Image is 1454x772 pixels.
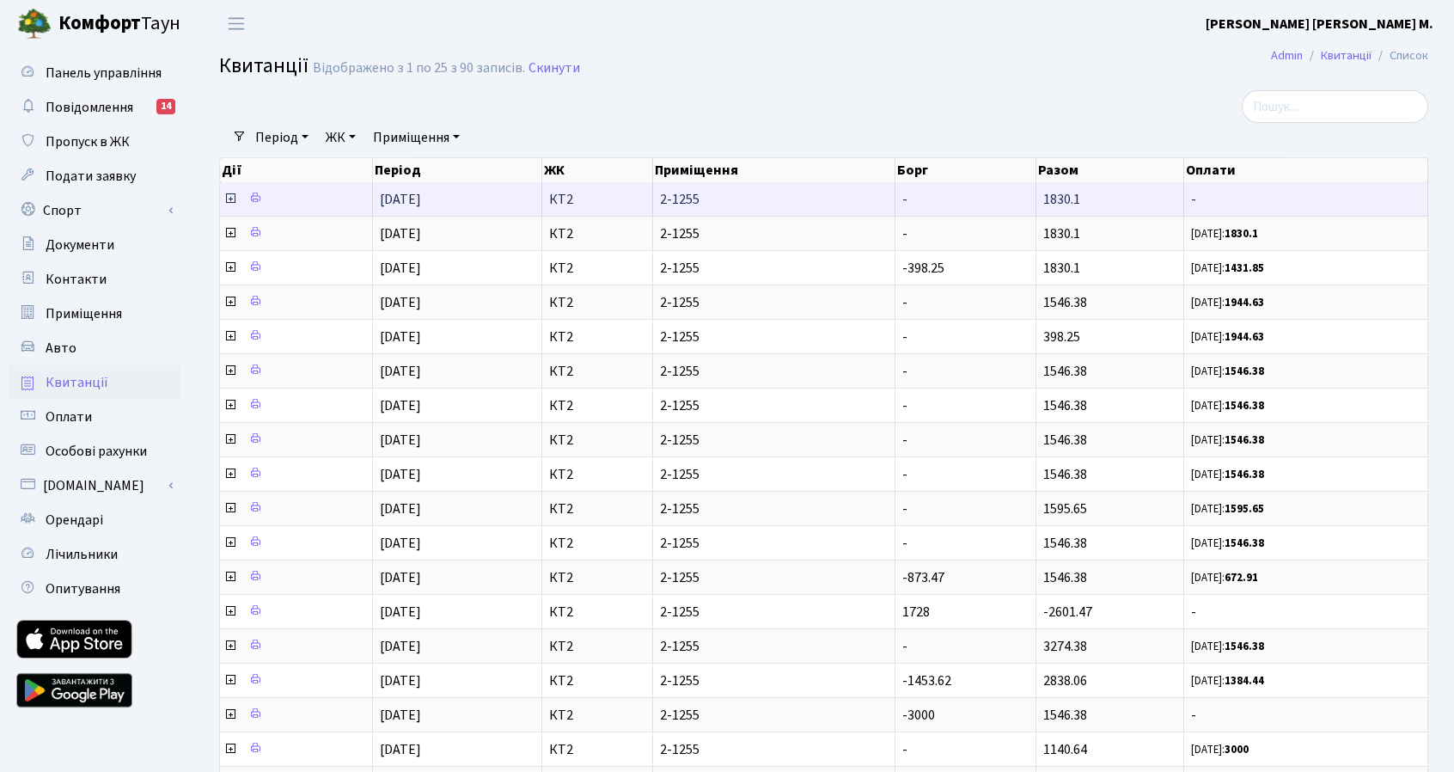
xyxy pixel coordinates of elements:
[660,330,888,344] span: 2-1255
[366,123,467,152] a: Приміщення
[902,534,907,553] span: -
[380,190,421,209] span: [DATE]
[1043,259,1080,278] span: 1830.1
[549,468,645,481] span: КТ2
[1225,260,1264,276] b: 1431.85
[902,259,944,278] span: -398.25
[1245,38,1454,74] nav: breadcrumb
[9,56,180,90] a: Панель управління
[660,399,888,413] span: 2-1255
[1225,639,1264,654] b: 1546.38
[1225,536,1264,551] b: 1546.38
[1225,295,1264,310] b: 1944.63
[9,365,180,400] a: Квитанції
[313,60,525,77] div: Відображено з 1 по 25 з 90 записів.
[902,706,935,725] span: -3000
[17,7,52,41] img: logo.png
[46,236,114,254] span: Документи
[549,365,645,378] span: КТ2
[549,571,645,585] span: КТ2
[660,296,888,309] span: 2-1255
[549,261,645,275] span: КТ2
[549,502,645,516] span: КТ2
[46,167,136,186] span: Подати заявку
[46,132,130,151] span: Пропуск в ЖК
[902,603,930,622] span: 1728
[1191,605,1420,619] span: -
[9,572,180,606] a: Опитування
[46,304,122,323] span: Приміщення
[1271,46,1303,64] a: Admin
[660,536,888,550] span: 2-1255
[1036,158,1185,182] th: Разом
[9,228,180,262] a: Документи
[1043,740,1087,759] span: 1140.64
[380,362,421,381] span: [DATE]
[319,123,363,152] a: ЖК
[1191,501,1264,517] small: [DATE]:
[660,571,888,585] span: 2-1255
[380,637,421,656] span: [DATE]
[380,499,421,518] span: [DATE]
[1191,295,1264,310] small: [DATE]:
[1225,570,1258,585] b: 672.91
[1372,46,1428,65] li: Список
[46,270,107,289] span: Контакти
[902,328,907,346] span: -
[58,9,141,37] b: Комфорт
[660,227,888,241] span: 2-1255
[9,503,180,537] a: Орендарі
[1191,226,1258,242] small: [DATE]:
[9,90,180,125] a: Повідомлення14
[895,158,1036,182] th: Борг
[1191,708,1420,722] span: -
[1225,329,1264,345] b: 1944.63
[660,468,888,481] span: 2-1255
[380,224,421,243] span: [DATE]
[902,431,907,450] span: -
[9,125,180,159] a: Пропуск в ЖК
[660,708,888,722] span: 2-1255
[9,193,180,228] a: Спорт
[902,362,907,381] span: -
[660,261,888,275] span: 2-1255
[9,537,180,572] a: Лічильники
[902,465,907,484] span: -
[1225,742,1249,757] b: 3000
[46,407,92,426] span: Оплати
[1225,673,1264,689] b: 1384.44
[1321,46,1372,64] a: Квитанції
[1043,706,1087,725] span: 1546.38
[1043,190,1080,209] span: 1830.1
[902,396,907,415] span: -
[660,605,888,619] span: 2-1255
[1191,329,1264,345] small: [DATE]:
[902,637,907,656] span: -
[9,262,180,297] a: Контакти
[220,158,373,182] th: Дії
[549,605,645,619] span: КТ2
[902,224,907,243] span: -
[549,296,645,309] span: КТ2
[549,640,645,653] span: КТ2
[9,400,180,434] a: Оплати
[380,328,421,346] span: [DATE]
[1191,193,1420,206] span: -
[902,671,951,690] span: -1453.62
[528,60,580,77] a: Скинути
[660,433,888,447] span: 2-1255
[660,193,888,206] span: 2-1255
[660,502,888,516] span: 2-1255
[1184,158,1428,182] th: Оплати
[660,674,888,688] span: 2-1255
[660,640,888,653] span: 2-1255
[1043,224,1080,243] span: 1830.1
[380,396,421,415] span: [DATE]
[1191,673,1264,689] small: [DATE]:
[1206,15,1433,34] b: [PERSON_NAME] [PERSON_NAME] М.
[542,158,653,182] th: ЖК
[46,545,118,564] span: Лічильники
[1043,328,1080,346] span: 398.25
[653,158,895,182] th: Приміщення
[380,671,421,690] span: [DATE]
